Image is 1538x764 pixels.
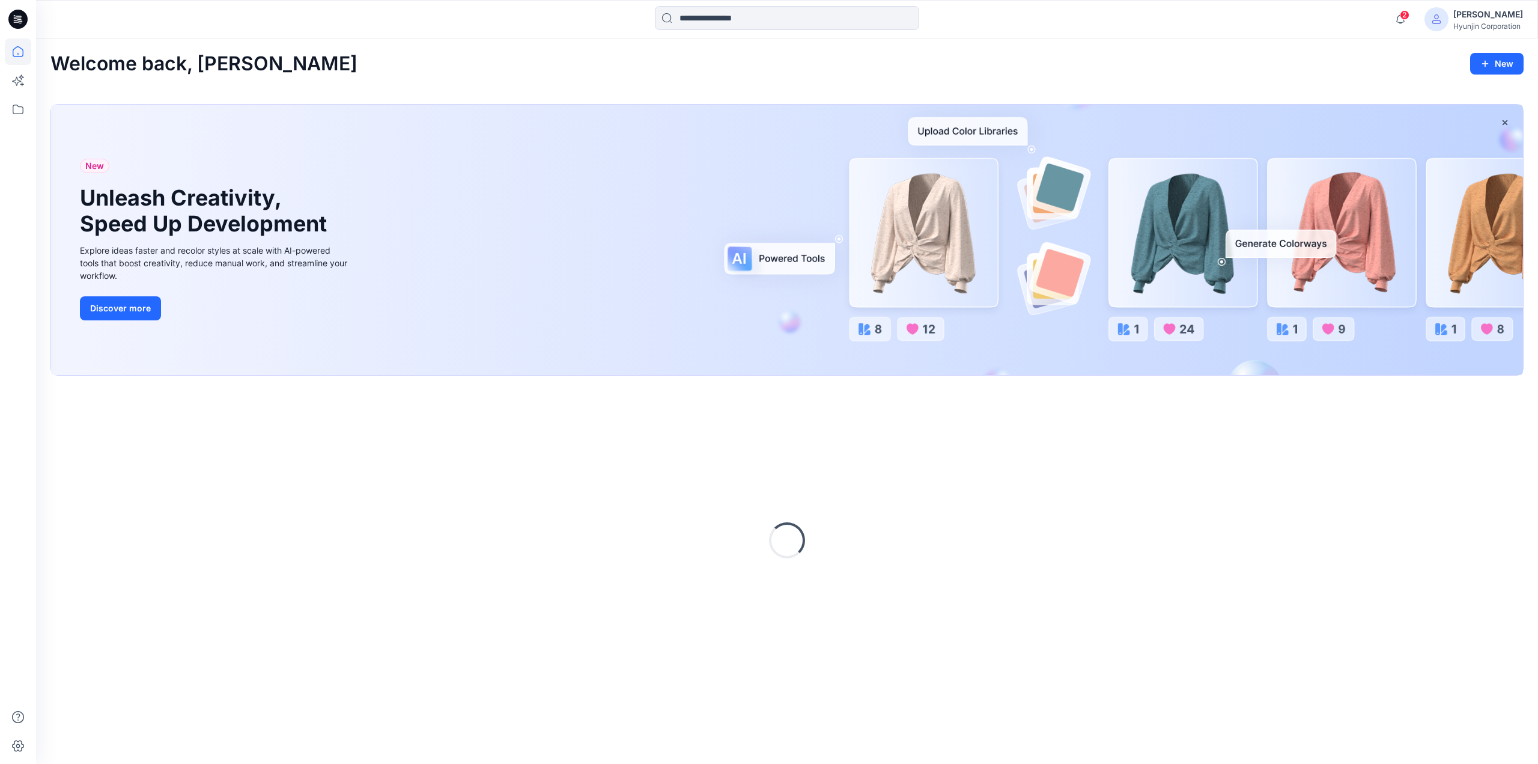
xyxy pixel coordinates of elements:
button: Discover more [80,296,161,320]
span: 2 [1400,10,1409,20]
a: Discover more [80,296,350,320]
div: [PERSON_NAME] [1453,7,1523,22]
div: Hyunjin Corporation [1453,22,1523,31]
h2: Welcome back, [PERSON_NAME] [50,53,357,75]
h1: Unleash Creativity, Speed Up Development [80,185,332,237]
svg: avatar [1432,14,1441,24]
div: Explore ideas faster and recolor styles at scale with AI-powered tools that boost creativity, red... [80,244,350,282]
span: New [85,159,104,173]
button: New [1470,53,1524,75]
